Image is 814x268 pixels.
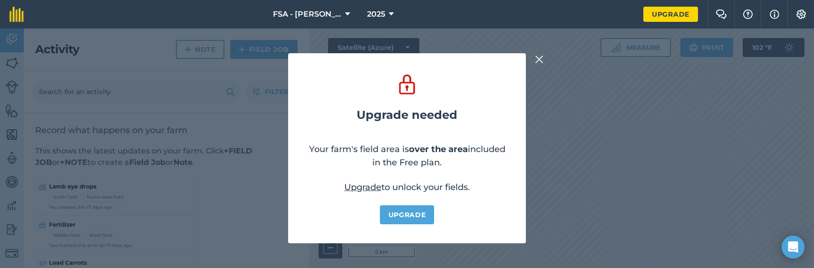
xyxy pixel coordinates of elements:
strong: over the area [409,144,468,154]
img: svg+xml;base64,PHN2ZyB4bWxucz0iaHR0cDovL3d3dy53My5vcmcvMjAwMC9zdmciIHdpZHRoPSIxNyIgaGVpZ2h0PSIxNy... [770,9,779,20]
p: to unlock your fields. [344,181,470,194]
img: A cog icon [795,10,807,19]
h2: Upgrade needed [357,108,457,122]
img: A question mark icon [742,10,754,19]
a: Upgrade [380,205,435,224]
img: Two speech bubbles overlapping with the left bubble in the forefront [716,10,727,19]
div: Open Intercom Messenger [782,236,804,258]
img: fieldmargin Logo [10,7,24,22]
p: Your farm's field area is included in the Free plan. [307,143,507,169]
span: FSA - [PERSON_NAME] Farming [273,9,341,20]
a: Upgrade [643,7,698,22]
span: 2025 [367,9,385,20]
a: Upgrade [344,182,381,192]
img: svg+xml;base64,PHN2ZyB4bWxucz0iaHR0cDovL3d3dy53My5vcmcvMjAwMC9zdmciIHdpZHRoPSIyMiIgaGVpZ2h0PSIzMC... [535,54,543,65]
